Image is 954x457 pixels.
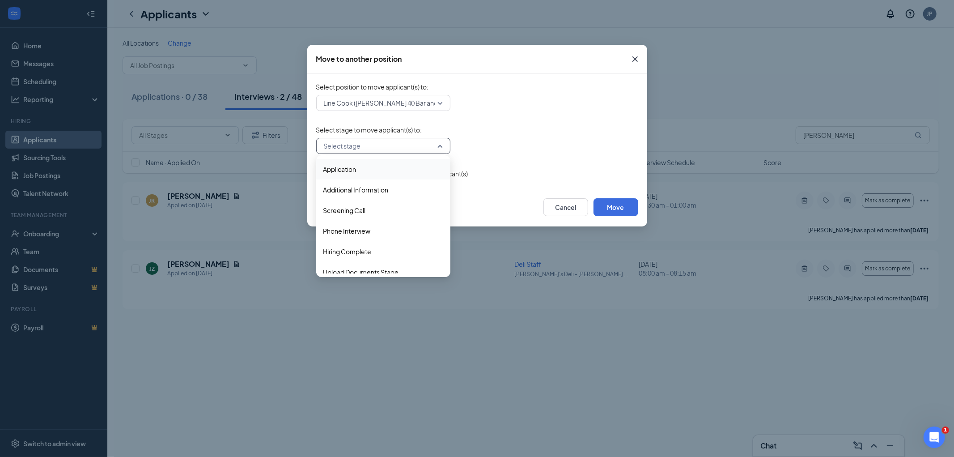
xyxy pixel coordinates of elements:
[323,226,371,236] span: Phone Interview
[623,45,647,73] button: Close
[543,198,588,216] button: Cancel
[594,198,638,216] button: Move
[323,247,372,256] span: Hiring Complete
[324,96,453,110] span: Line Cook ([PERSON_NAME] 40 Bar and Grill)
[630,54,640,64] svg: Cross
[316,82,638,91] span: Select position to move applicant(s) to :
[323,267,399,277] span: Upload Documents Stage
[942,427,949,434] span: 1
[316,125,638,134] span: Select stage to move applicant(s) to :
[316,54,402,64] div: Move to another position
[924,427,945,448] iframe: Intercom live chat
[323,185,389,195] span: Additional Information
[323,205,366,215] span: Screening Call
[323,164,356,174] span: Application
